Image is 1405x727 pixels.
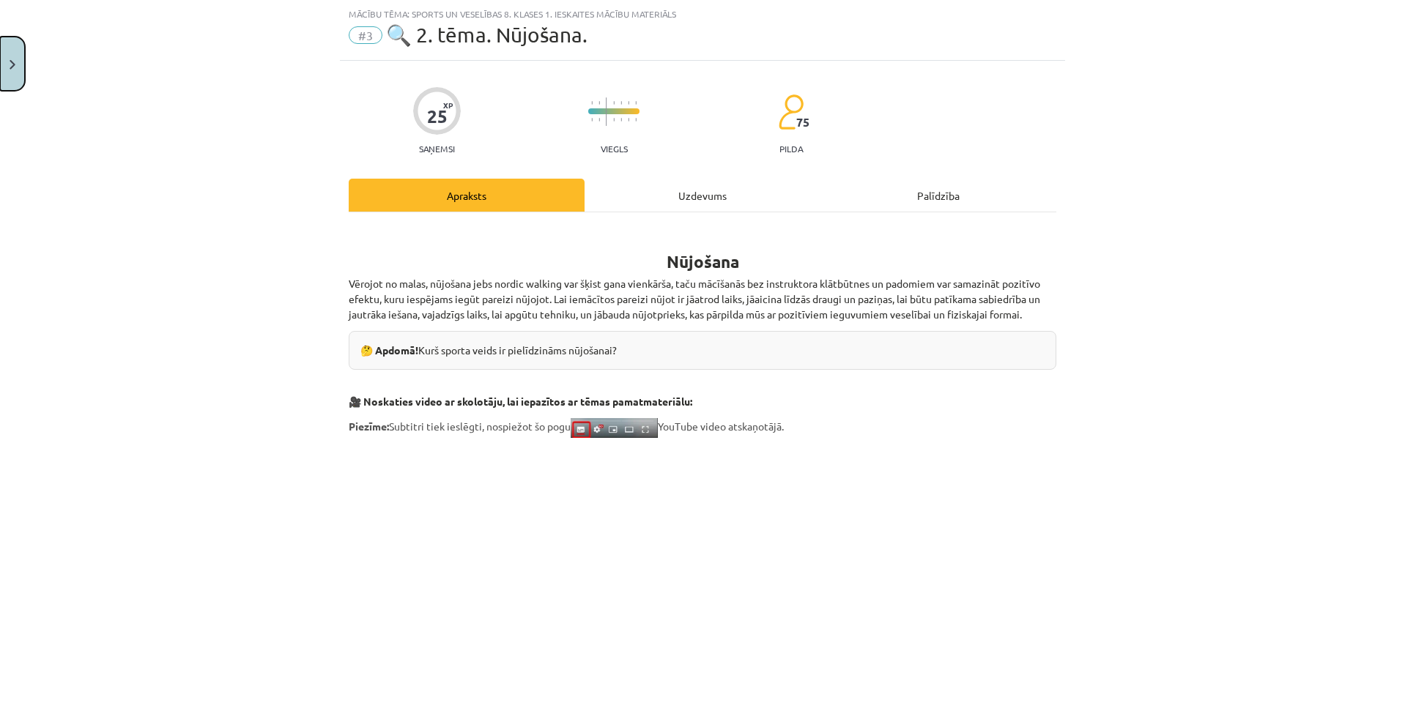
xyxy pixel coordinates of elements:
strong: Piezīme: [349,420,389,433]
div: Kurš sporta veids ir pielīdzināms nūjošanai? [349,331,1056,370]
img: icon-short-line-57e1e144782c952c97e751825c79c345078a6d821885a25fce030b3d8c18986b.svg [620,118,622,122]
span: 🔍 2. tēma. Nūjošana. [386,23,587,47]
b: 🤔 Apdomā! [360,343,418,357]
div: Apraksts [349,179,585,212]
img: icon-short-line-57e1e144782c952c97e751825c79c345078a6d821885a25fce030b3d8c18986b.svg [628,101,629,105]
img: icon-short-line-57e1e144782c952c97e751825c79c345078a6d821885a25fce030b3d8c18986b.svg [613,101,615,105]
span: 75 [796,116,809,129]
div: Uzdevums [585,179,820,212]
img: icon-short-line-57e1e144782c952c97e751825c79c345078a6d821885a25fce030b3d8c18986b.svg [591,118,593,122]
span: Subtitri tiek ieslēgti, nospiežot šo pogu YouTube video atskaņotājā. [349,420,784,433]
img: icon-short-line-57e1e144782c952c97e751825c79c345078a6d821885a25fce030b3d8c18986b.svg [635,118,637,122]
img: icon-short-line-57e1e144782c952c97e751825c79c345078a6d821885a25fce030b3d8c18986b.svg [598,101,600,105]
img: icon-short-line-57e1e144782c952c97e751825c79c345078a6d821885a25fce030b3d8c18986b.svg [635,101,637,105]
div: 25 [427,106,448,127]
strong: Nūjošana [667,251,739,272]
div: Mācību tēma: Sports un veselības 8. klases 1. ieskaites mācību materiāls [349,9,1056,19]
strong: 🎥 Noskaties video ar skolotāju, lai iepazītos ar tēmas pamatmateriālu: [349,395,692,408]
div: Palīdzība [820,179,1056,212]
span: XP [443,101,453,109]
img: icon-short-line-57e1e144782c952c97e751825c79c345078a6d821885a25fce030b3d8c18986b.svg [598,118,600,122]
p: Saņemsi [413,143,461,154]
img: icon-long-line-d9ea69661e0d244f92f715978eff75569469978d946b2353a9bb055b3ed8787d.svg [606,97,607,126]
span: #3 [349,26,382,44]
p: Viegls [601,143,628,154]
img: icon-short-line-57e1e144782c952c97e751825c79c345078a6d821885a25fce030b3d8c18986b.svg [591,101,593,105]
p: pilda [779,143,803,154]
img: icon-close-lesson-0947bae3869378f0d4975bcd49f059093ad1ed9edebbc8119c70593378902aed.svg [10,60,15,70]
p: Vērojot no malas, nūjošana jebs nordic walking var šķist gana vienkārša, taču mācīšanās bez instr... [349,276,1056,322]
img: icon-short-line-57e1e144782c952c97e751825c79c345078a6d821885a25fce030b3d8c18986b.svg [613,118,615,122]
img: icon-short-line-57e1e144782c952c97e751825c79c345078a6d821885a25fce030b3d8c18986b.svg [620,101,622,105]
img: icon-short-line-57e1e144782c952c97e751825c79c345078a6d821885a25fce030b3d8c18986b.svg [628,118,629,122]
img: students-c634bb4e5e11cddfef0936a35e636f08e4e9abd3cc4e673bd6f9a4125e45ecb1.svg [778,94,804,130]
